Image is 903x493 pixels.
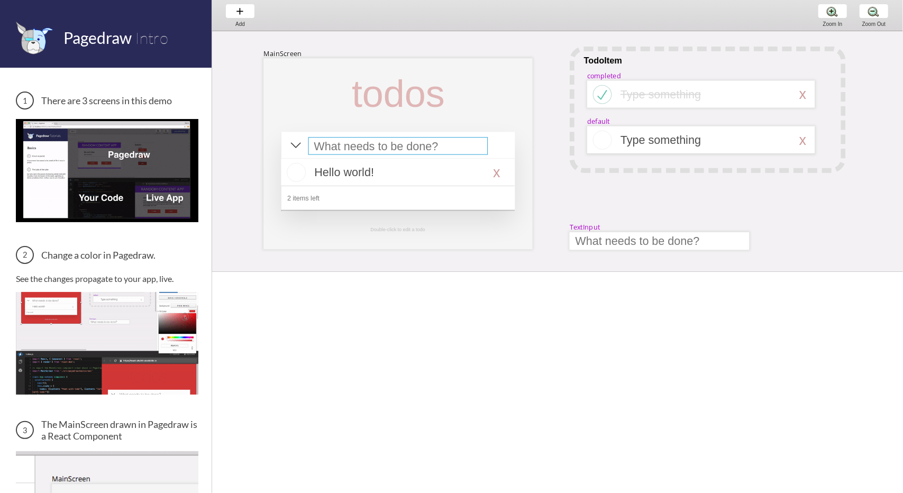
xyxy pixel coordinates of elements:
h3: The MainScreen drawn in Pagedraw is a React Component [16,418,198,442]
div: Zoom Out [854,21,894,27]
div: x [799,132,806,148]
h3: Change a color in Pagedraw. [16,246,198,264]
span: Pagedraw [63,28,132,47]
img: favicon.png [16,21,53,54]
img: zoom-plus.png [827,6,838,17]
img: 3 screens [16,119,198,222]
div: completed [587,71,621,80]
span: Intro [135,28,168,48]
div: MainScreen [263,49,302,58]
h3: There are 3 screens in this demo [16,92,198,109]
div: x [799,86,806,103]
div: TextInput [570,223,600,232]
div: default [587,117,610,126]
img: baseline-add-24px.svg [234,6,245,17]
div: Add [220,21,260,27]
img: Change a color in Pagedraw [16,292,198,395]
div: Zoom In [813,21,853,27]
img: zoom-minus.png [868,6,879,17]
p: See the changes propagate to your app, live. [16,273,198,284]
